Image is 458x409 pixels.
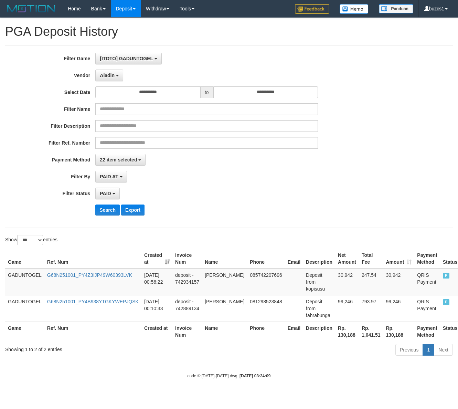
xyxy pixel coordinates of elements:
a: G68N251001_PY4B938YTGKYWEPJQSK [47,299,139,304]
td: 99,246 [335,295,359,322]
th: Payment Method [414,322,440,341]
th: Rp. 130,188 [383,322,414,341]
th: Created at [141,322,172,341]
td: GADUNTOGEL [5,295,44,322]
img: panduan.png [379,4,413,13]
a: G68N251001_PY4Z3IJP49W60393LVK [47,272,132,278]
span: PAID AT [100,174,118,179]
th: Invoice Num [172,249,202,269]
th: Amount: activate to sort column ascending [383,249,414,269]
td: 081298523848 [247,295,285,322]
td: 30,942 [383,269,414,295]
th: Rp. 1,041.51 [359,322,383,341]
th: Description [303,249,335,269]
th: Name [202,249,247,269]
span: PAID [100,191,111,196]
td: [DATE] 00:10:33 [141,295,172,322]
select: Showentries [17,235,43,245]
td: deposit - 742889134 [172,295,202,322]
button: [ITOTO] GADUNTOGEL [95,53,161,64]
span: PAID [443,299,450,305]
td: Deposit from fahrabunga [303,295,335,322]
td: [PERSON_NAME] [202,269,247,295]
th: Net Amount [335,249,359,269]
th: Name [202,322,247,341]
span: Aladin [100,73,115,78]
td: 247.54 [359,269,383,295]
td: QRIS Payment [414,295,440,322]
img: Feedback.jpg [295,4,329,14]
span: 22 item selected [100,157,137,162]
th: Phone [247,322,285,341]
button: PAID [95,188,119,199]
th: Phone [247,249,285,269]
img: Button%20Memo.svg [340,4,369,14]
button: PAID AT [95,171,127,182]
button: Aladin [95,70,123,81]
span: [ITOTO] GADUNTOGEL [100,56,153,61]
a: 1 [423,344,434,356]
td: 085742207696 [247,269,285,295]
button: Search [95,204,120,216]
button: 22 item selected [95,154,146,166]
td: [PERSON_NAME] [202,295,247,322]
td: [DATE] 00:56:22 [141,269,172,295]
td: 99,246 [383,295,414,322]
th: Ref. Num [44,249,141,269]
th: Invoice Num [172,322,202,341]
th: Created at: activate to sort column ascending [141,249,172,269]
td: Deposit from kopisusu [303,269,335,295]
strong: [DATE] 03:24:09 [239,374,270,378]
th: Email [285,322,303,341]
label: Show entries [5,235,57,245]
a: Previous [395,344,423,356]
th: Description [303,322,335,341]
th: Payment Method [414,249,440,269]
img: MOTION_logo.png [5,3,57,14]
th: Total Fee [359,249,383,269]
button: Export [121,204,145,216]
h1: PGA Deposit History [5,25,453,39]
td: GADUNTOGEL [5,269,44,295]
td: deposit - 742934157 [172,269,202,295]
td: 30,942 [335,269,359,295]
th: Game [5,249,44,269]
th: Rp. 130,188 [335,322,359,341]
td: 793.97 [359,295,383,322]
th: Game [5,322,44,341]
th: Email [285,249,303,269]
a: Next [434,344,453,356]
th: Ref. Num [44,322,141,341]
small: code © [DATE]-[DATE] dwg | [188,374,271,378]
span: to [200,86,213,98]
td: QRIS Payment [414,269,440,295]
div: Showing 1 to 2 of 2 entries [5,343,186,353]
span: PAID [443,273,450,279]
